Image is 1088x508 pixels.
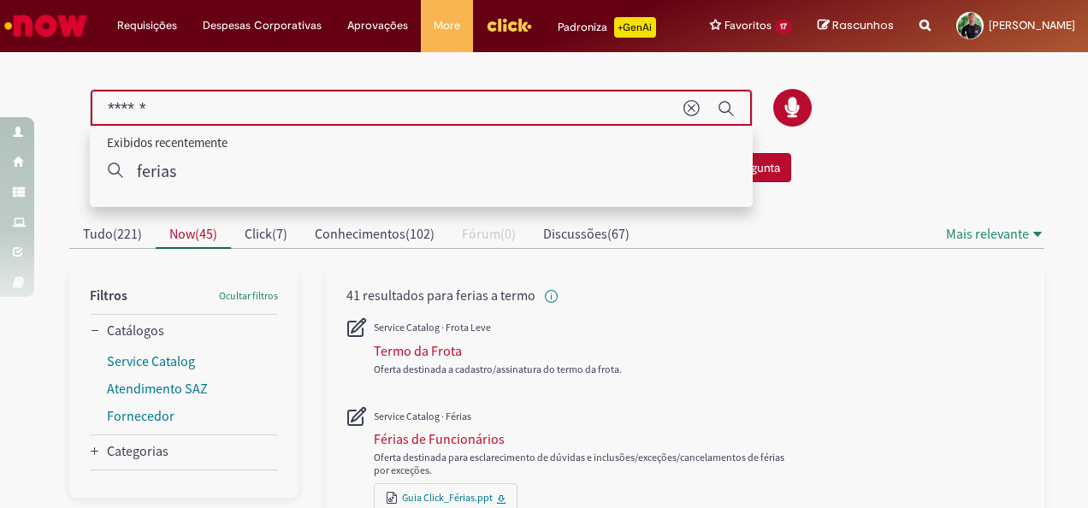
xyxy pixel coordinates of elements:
[818,18,894,34] a: Rascunhos
[486,12,532,38] img: click_logo_yellow_360x200.png
[558,17,656,38] div: Padroniza
[989,18,1075,32] span: [PERSON_NAME]
[2,9,90,43] img: ServiceNow
[434,17,460,34] span: More
[203,17,322,34] span: Despesas Corporativas
[614,17,656,38] p: +GenAi
[347,17,408,34] span: Aprovações
[775,20,792,34] span: 17
[117,17,177,34] span: Requisições
[832,17,894,33] span: Rascunhos
[724,17,772,34] span: Favoritos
